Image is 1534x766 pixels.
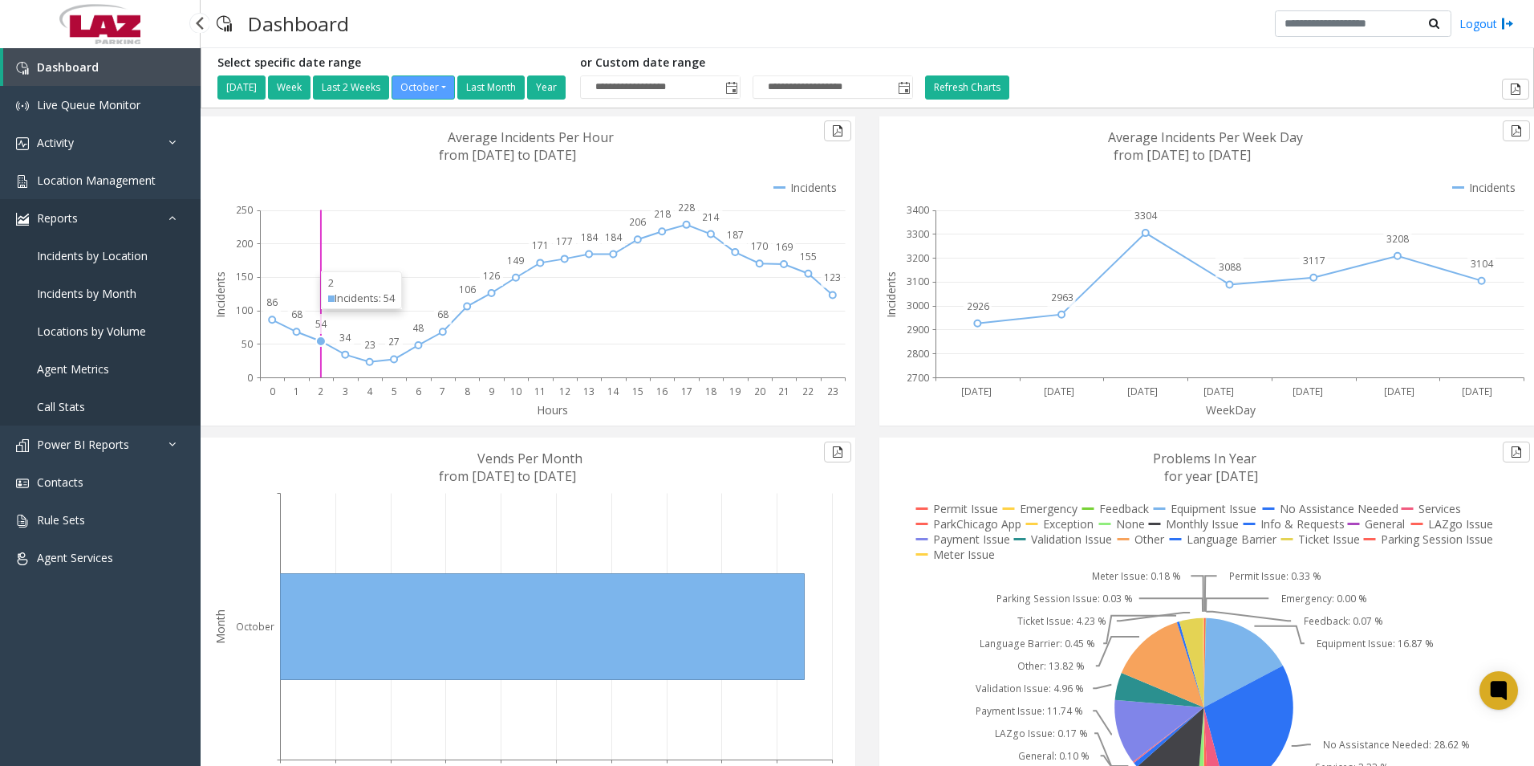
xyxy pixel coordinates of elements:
[980,637,1095,650] text: Language Barrier: 0.45 %
[1502,79,1529,100] button: Export to pdf
[581,230,599,244] text: 184
[437,308,448,321] text: 68
[1092,569,1181,583] text: Meter Issue: 0.18 %
[1386,232,1409,246] text: 3208
[507,254,524,267] text: 149
[37,286,136,301] span: Incidents by Month
[1153,450,1256,467] text: Problems In Year
[1503,120,1530,141] button: Export to pdf
[37,97,140,112] span: Live Queue Monitor
[236,237,253,251] text: 200
[800,250,817,263] text: 155
[583,385,595,398] text: 13
[729,385,741,398] text: 19
[241,337,253,351] text: 50
[343,385,348,398] text: 3
[328,275,395,291] div: 2
[465,385,470,398] text: 8
[907,347,929,361] text: 2800
[702,210,720,224] text: 214
[37,512,85,528] span: Rule Sets
[1206,402,1256,418] text: WeekDay
[656,385,668,398] text: 16
[339,331,351,344] text: 34
[537,402,568,418] text: Hours
[967,299,989,313] text: 2926
[217,4,232,43] img: pageIcon
[907,323,929,336] text: 2900
[1127,385,1158,398] text: [DATE]
[416,385,421,398] text: 6
[37,210,78,226] span: Reports
[268,75,310,100] button: Week
[1501,15,1514,32] img: logout
[37,324,146,339] span: Locations by Volume
[217,56,568,70] h5: Select specific date range
[895,76,912,99] span: Toggle popup
[236,620,274,634] text: October
[824,271,841,284] text: 123
[16,515,29,528] img: 'icon'
[907,371,929,385] text: 2700
[907,251,929,265] text: 3200
[534,385,546,398] text: 11
[1017,614,1106,628] text: Ticket Issue: 4.23 %
[1164,467,1258,485] text: for year [DATE]
[364,338,375,352] text: 23
[532,238,549,252] text: 171
[16,477,29,490] img: 'icon'
[580,56,913,70] h5: or Custom date range
[907,275,929,288] text: 3100
[489,385,494,398] text: 9
[1018,749,1090,763] text: General: 0.10 %
[439,467,576,485] text: from [DATE] to [DATE]
[236,304,253,317] text: 100
[16,552,29,565] img: 'icon'
[1323,738,1470,752] text: No Assistance Needed: 28.62 %
[1108,128,1303,146] text: Average Incidents Per Week Day
[1134,209,1158,222] text: 3304
[236,203,253,217] text: 250
[213,609,228,644] text: Month
[37,135,74,150] span: Activity
[448,128,614,146] text: Average Incidents Per Hour
[527,75,566,100] button: Year
[318,385,323,398] text: 2
[3,48,201,86] a: Dashboard
[824,442,851,462] button: Export to pdf
[328,291,395,306] div: Incidents: 54
[751,239,768,253] text: 170
[883,271,899,318] text: Incidents
[1017,659,1085,673] text: Other: 13.82 %
[392,75,455,100] button: October
[412,321,424,335] text: 48
[16,175,29,188] img: 'icon'
[1384,385,1414,398] text: [DATE]
[778,385,789,398] text: 21
[559,385,570,398] text: 12
[1114,146,1251,164] text: from [DATE] to [DATE]
[1503,442,1530,462] button: Export to pdf
[1051,291,1073,304] text: 2963
[270,385,275,398] text: 0
[388,335,400,348] text: 27
[315,317,327,331] text: 54
[1281,592,1367,605] text: Emergency: 0.00 %
[722,76,740,99] span: Toggle popup
[213,271,228,318] text: Incidents
[510,385,521,398] text: 10
[925,75,1009,100] button: Refresh Charts
[1303,254,1325,267] text: 3117
[37,173,156,188] span: Location Management
[37,361,109,377] span: Agent Metrics
[1304,614,1383,628] text: Feedback: 0.07 %
[681,385,692,398] text: 17
[976,704,1083,718] text: Payment Issue: 11.74 %
[440,385,445,398] text: 7
[705,385,716,398] text: 18
[367,385,373,398] text: 4
[1203,385,1234,398] text: [DATE]
[37,399,85,414] span: Call Stats
[1229,569,1321,583] text: Permit Issue: 0.33 %
[37,550,113,565] span: Agent Services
